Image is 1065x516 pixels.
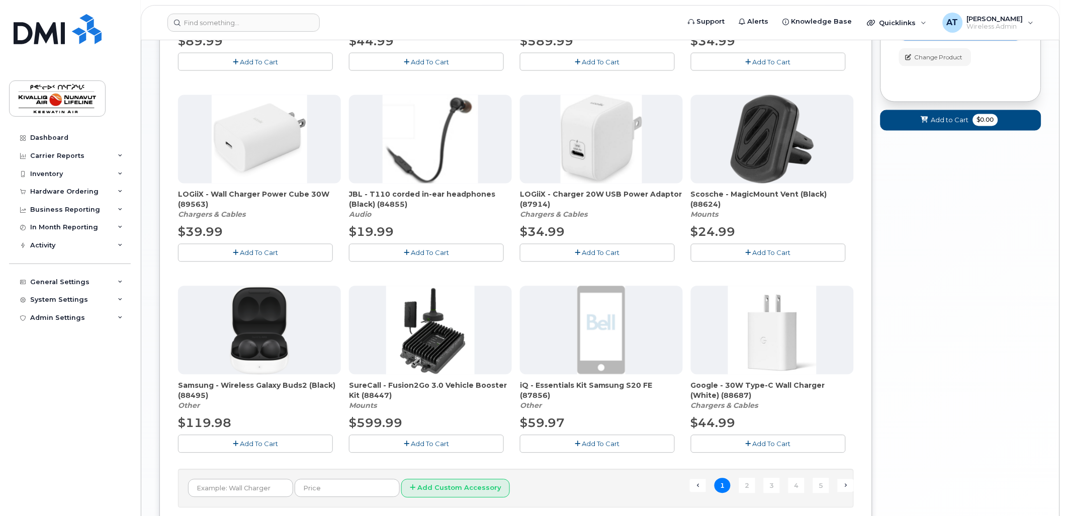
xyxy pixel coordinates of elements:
span: Add To Cart [582,249,620,257]
em: Chargers & Cables [691,401,758,410]
em: Chargers & Cables [178,210,245,219]
span: $119.98 [178,416,231,431]
span: Add To Cart [582,58,620,66]
div: JBL - T110 corded in-ear headphones (Black) (84855) [349,190,512,220]
span: $19.99 [349,225,394,239]
span: LOGiiX - Charger 20W USB Power Adaptor (87914) [520,190,683,210]
img: 0C018C75-8FDC-4A3A-9112-4A3644918B3A.png [230,286,289,375]
span: Support [697,17,725,27]
a: Knowledge Base [776,12,859,32]
span: Wireless Admin [967,23,1023,31]
a: 3 [764,478,780,494]
em: Mounts [349,401,377,410]
img: C18D0A63-248B-411E-8DE0-B8A14477C860.jpg [383,95,478,184]
a: 2 [739,478,755,494]
img: 8CCC1029-3A25-4E80-A051-42D3E2B00952.jpg [561,95,642,184]
span: Knowledge Base [791,17,852,27]
button: Add To Cart [349,53,504,70]
span: $0.00 [973,114,998,126]
span: Add To Cart [753,440,791,448]
span: Add to Cart [931,116,969,125]
button: Add To Cart [349,435,504,453]
button: Add To Cart [691,244,846,262]
span: Add To Cart [240,440,278,448]
button: Add To Cart [691,53,846,70]
div: Google - 30W Type-C Wall Charger (White) (88687) [691,381,854,411]
span: ← Previous [690,479,706,492]
input: Price [295,479,400,497]
iframe: Messenger Launcher [1021,472,1057,508]
span: $599.99 [349,416,402,431]
button: Add to Cart $0.00 [880,110,1041,131]
span: Add To Cart [753,249,791,257]
span: Scosche - MagicMount Vent (Black) (88624) [691,190,854,210]
div: Samsung - Wireless Galaxy Buds2 (Black) (88495) [178,381,341,411]
span: iQ - Essentials Kit Samsung S20 FE (87856) [520,381,683,401]
button: Add To Cart [178,53,333,70]
span: Google - 30W Type-C Wall Charger (White) (88687) [691,381,854,401]
span: $39.99 [178,225,223,239]
a: Support [681,12,732,32]
span: Add To Cart [753,58,791,66]
button: Change Product [899,48,971,66]
a: Alerts [732,12,776,32]
img: 93A12A27-D8FF-43C8-A2F8-4652D92941D5.png [212,95,307,184]
div: iQ - Essentials Kit Samsung S20 FE (87856) [520,381,683,411]
span: Add To Cart [582,440,620,448]
img: CF6987B1-A114-4B82-ABAF-6FC76F6F88D9.png [731,95,815,184]
div: Scosche - MagicMount Vent (Black) (88624) [691,190,854,220]
span: 1 [715,478,731,494]
button: Add To Cart [520,53,675,70]
button: Add To Cart [349,244,504,262]
input: Find something... [167,14,320,32]
button: Add To Cart [178,435,333,453]
a: 5 [813,478,829,494]
img: DD314877-26CB-423B-A2F1-17368C101CA4.png [386,286,475,375]
input: Example: Wall Charger [188,479,293,497]
div: Aaron Thomspon [936,13,1041,33]
span: Change Product [915,53,963,62]
span: LOGiiX - Wall Charger Power Cube 30W (89563) [178,190,341,210]
span: AT [947,17,958,29]
span: Samsung - Wireless Galaxy Buds2 (Black) (88495) [178,381,341,401]
span: Add To Cart [240,58,278,66]
button: Add To Cart [178,244,333,262]
button: Add To Cart [520,435,675,453]
span: $589.99 [520,34,573,48]
span: Add To Cart [411,249,449,257]
button: Add Custom Accessory [401,479,510,498]
em: Other [178,401,200,410]
span: $89.99 [178,34,223,48]
span: $44.99 [691,416,736,431]
span: Add To Cart [411,58,449,66]
span: Add To Cart [240,249,278,257]
div: LOGiiX - Charger 20W USB Power Adaptor (87914) [520,190,683,220]
div: Quicklinks [860,13,934,33]
button: Add To Cart [691,435,846,453]
span: Quicklinks [879,19,916,27]
span: Alerts [748,17,769,27]
div: LOGiiX - Wall Charger Power Cube 30W (89563) [178,190,341,220]
em: Chargers & Cables [520,210,587,219]
span: $34.99 [691,34,736,48]
img: DA59F382-A58E-4AEA-BF6E-3993CD558DA4.png [577,286,626,375]
span: JBL - T110 corded in-ear headphones (Black) (84855) [349,190,512,210]
button: Add To Cart [520,244,675,262]
a: Next → [838,479,854,492]
div: SureCall - Fusion2Go 3.0 Vehicle Booster Kit (88447) [349,381,512,411]
span: Add To Cart [411,440,449,448]
span: [PERSON_NAME] [967,15,1023,23]
img: BD71A635-7D98-43F7-A2AC-EB1BCC38342C.jpg [728,286,817,375]
span: $44.99 [349,34,394,48]
span: SureCall - Fusion2Go 3.0 Vehicle Booster Kit (88447) [349,381,512,401]
span: $24.99 [691,225,736,239]
span: $59.97 [520,416,565,431]
span: $34.99 [520,225,565,239]
em: Other [520,401,542,410]
em: Audio [349,210,371,219]
a: 4 [788,478,805,494]
em: Mounts [691,210,719,219]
